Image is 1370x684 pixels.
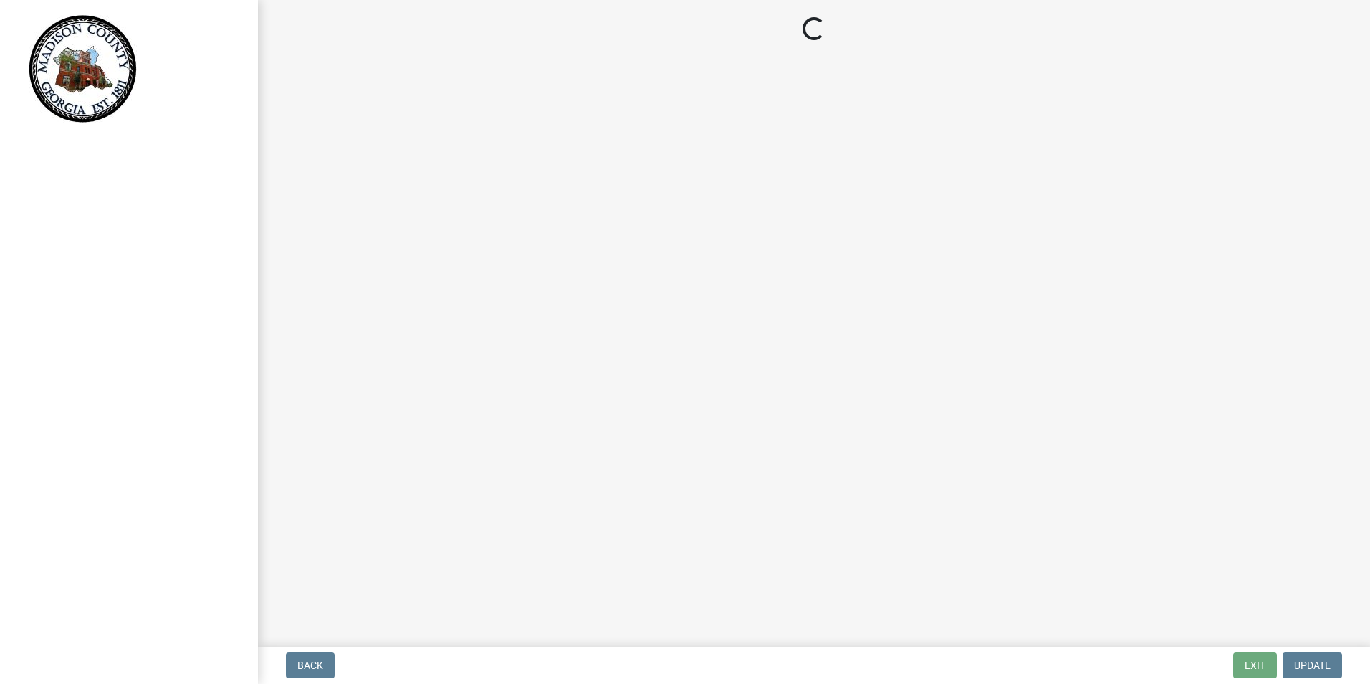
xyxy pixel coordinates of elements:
img: Madison County, Georgia [29,15,137,123]
button: Back [286,652,335,678]
span: Update [1294,660,1331,671]
span: Back [297,660,323,671]
button: Exit [1233,652,1277,678]
button: Update [1283,652,1342,678]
